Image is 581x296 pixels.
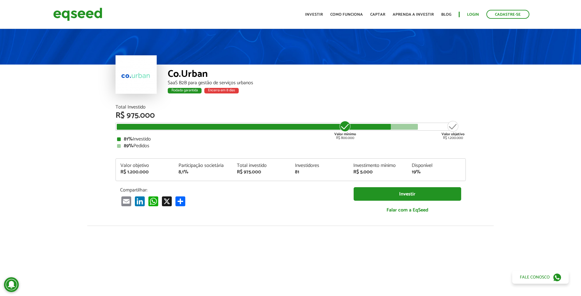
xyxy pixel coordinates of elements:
div: Encerra em 8 dias [204,88,239,93]
a: Investir [354,187,461,201]
a: Como funciona [330,13,363,17]
a: Blog [441,13,451,17]
div: Total investido [237,163,286,168]
div: Rodada garantida [168,88,202,93]
div: R$ 1.200.000 [442,120,465,140]
a: Login [467,13,479,17]
div: Investidores [295,163,344,168]
div: Disponível [412,163,461,168]
div: Total Investido [116,105,466,110]
div: SaaS B2B para gestão de serviços urbanos [168,81,466,85]
a: LinkedIn [134,196,146,206]
a: Falar com a EqSeed [354,204,461,216]
img: EqSeed [53,6,102,22]
a: Investir [305,13,323,17]
div: Investido [117,137,464,142]
div: Participação societária [179,163,228,168]
p: Compartilhar: [120,187,344,193]
strong: 89% [124,142,133,150]
a: X [161,196,173,206]
div: Co.Urban [168,69,466,81]
div: R$ 1.200.000 [120,170,170,175]
div: 81 [295,170,344,175]
a: Fale conosco [512,271,569,284]
div: R$ 5.000 [353,170,402,175]
strong: Valor objetivo [442,131,465,137]
div: Pedidos [117,144,464,148]
div: Investimento mínimo [353,163,402,168]
div: R$ 800.000 [334,120,357,140]
a: Captar [370,13,385,17]
div: 19% [412,170,461,175]
div: R$ 975.000 [116,112,466,120]
strong: Valor mínimo [334,131,356,137]
div: R$ 975.000 [237,170,286,175]
a: Compartilhar [174,196,186,206]
a: Aprenda a investir [393,13,434,17]
a: WhatsApp [147,196,159,206]
a: Email [120,196,132,206]
a: Cadastre-se [486,10,529,19]
div: Valor objetivo [120,163,170,168]
div: 8,1% [179,170,228,175]
strong: 81% [124,135,133,143]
